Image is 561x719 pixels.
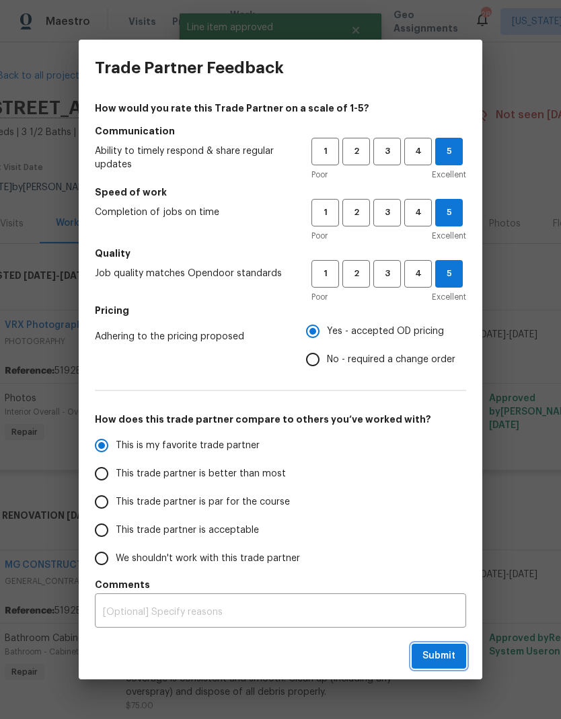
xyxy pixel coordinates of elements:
[313,266,338,282] span: 1
[404,199,432,226] button: 4
[432,168,466,181] span: Excellent
[95,431,466,573] div: How does this trade partner compare to others you’ve worked with?
[95,144,290,171] span: Ability to timely respond & share regular updates
[373,199,401,226] button: 3
[95,413,466,426] h5: How does this trade partner compare to others you’ve worked with?
[344,266,369,282] span: 2
[404,260,432,288] button: 4
[432,290,466,304] span: Excellent
[311,168,328,181] span: Poor
[406,266,431,282] span: 4
[313,205,338,220] span: 1
[436,205,462,220] span: 5
[342,199,370,226] button: 2
[116,552,300,566] span: We shouldn't work with this trade partner
[95,304,466,317] h5: Pricing
[344,205,369,220] span: 2
[311,290,328,304] span: Poor
[344,144,369,159] span: 2
[311,138,339,165] button: 1
[95,185,466,199] h5: Speed of work
[406,205,431,220] span: 4
[375,144,400,159] span: 3
[435,199,463,226] button: 5
[116,523,259,538] span: This trade partner is acceptable
[412,644,466,669] button: Submit
[95,58,284,77] h3: Trade Partner Feedback
[432,229,466,243] span: Excellent
[311,229,328,243] span: Poor
[327,325,444,339] span: Yes - accepted OD pricing
[311,260,339,288] button: 1
[406,144,431,159] span: 4
[422,648,455,665] span: Submit
[116,495,290,509] span: This trade partner is par for the course
[306,317,466,374] div: Pricing
[373,260,401,288] button: 3
[95,247,466,260] h5: Quality
[375,205,400,220] span: 3
[436,266,462,282] span: 5
[435,260,463,288] button: 5
[116,439,260,453] span: This is my favorite trade partner
[373,138,401,165] button: 3
[95,578,466,591] h5: Comments
[311,199,339,226] button: 1
[95,330,285,343] span: Adhering to the pricing proposed
[95,206,290,219] span: Completion of jobs on time
[313,144,338,159] span: 1
[342,138,370,165] button: 2
[435,138,463,165] button: 5
[436,144,462,159] span: 5
[404,138,432,165] button: 4
[95,124,466,138] h5: Communication
[95,267,290,280] span: Job quality matches Opendoor standards
[95,101,466,115] h4: How would you rate this Trade Partner on a scale of 1-5?
[375,266,400,282] span: 3
[116,467,286,481] span: This trade partner is better than most
[327,353,455,367] span: No - required a change order
[342,260,370,288] button: 2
